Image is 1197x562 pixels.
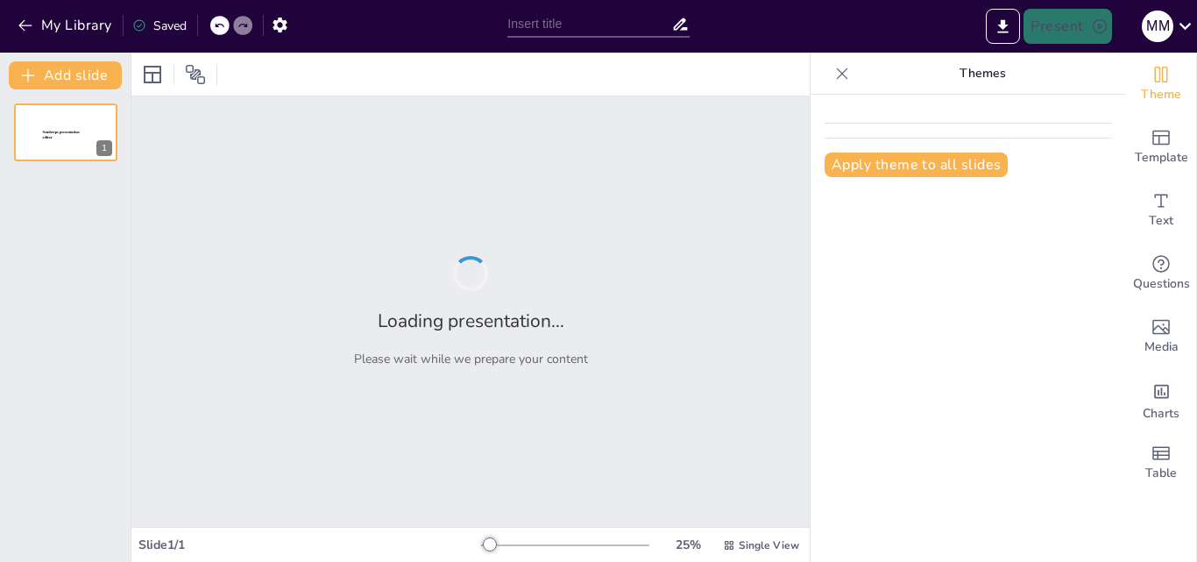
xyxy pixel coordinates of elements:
[14,103,117,161] div: 1
[739,538,799,552] span: Single View
[1145,464,1177,483] span: Table
[13,11,119,39] button: My Library
[354,351,588,367] p: Please wait while we prepare your content
[1142,9,1173,44] button: M M
[1142,11,1173,42] div: M M
[856,53,1108,95] p: Themes
[1126,179,1196,242] div: Add text boxes
[1126,305,1196,368] div: Add images, graphics, shapes or video
[138,60,166,89] div: Layout
[1126,431,1196,494] div: Add a table
[825,153,1008,177] button: Apply theme to all slides
[378,309,564,333] h2: Loading presentation...
[43,131,80,140] span: Sendsteps presentation editor
[1135,148,1188,167] span: Template
[96,140,112,156] div: 1
[1023,9,1111,44] button: Present
[1126,116,1196,179] div: Add ready made slides
[1126,242,1196,305] div: Get real-time input from your audience
[1143,404,1179,423] span: Charts
[1144,338,1179,357] span: Media
[507,11,671,37] input: Insert title
[1126,368,1196,431] div: Add charts and graphs
[667,537,709,553] div: 25 %
[1141,85,1181,104] span: Theme
[138,537,481,553] div: Slide 1 / 1
[185,64,206,85] span: Position
[9,61,122,89] button: Add slide
[1149,211,1173,231] span: Text
[1126,53,1196,116] div: Change the overall theme
[1133,274,1190,294] span: Questions
[132,18,187,34] div: Saved
[986,9,1020,44] button: Export to PowerPoint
